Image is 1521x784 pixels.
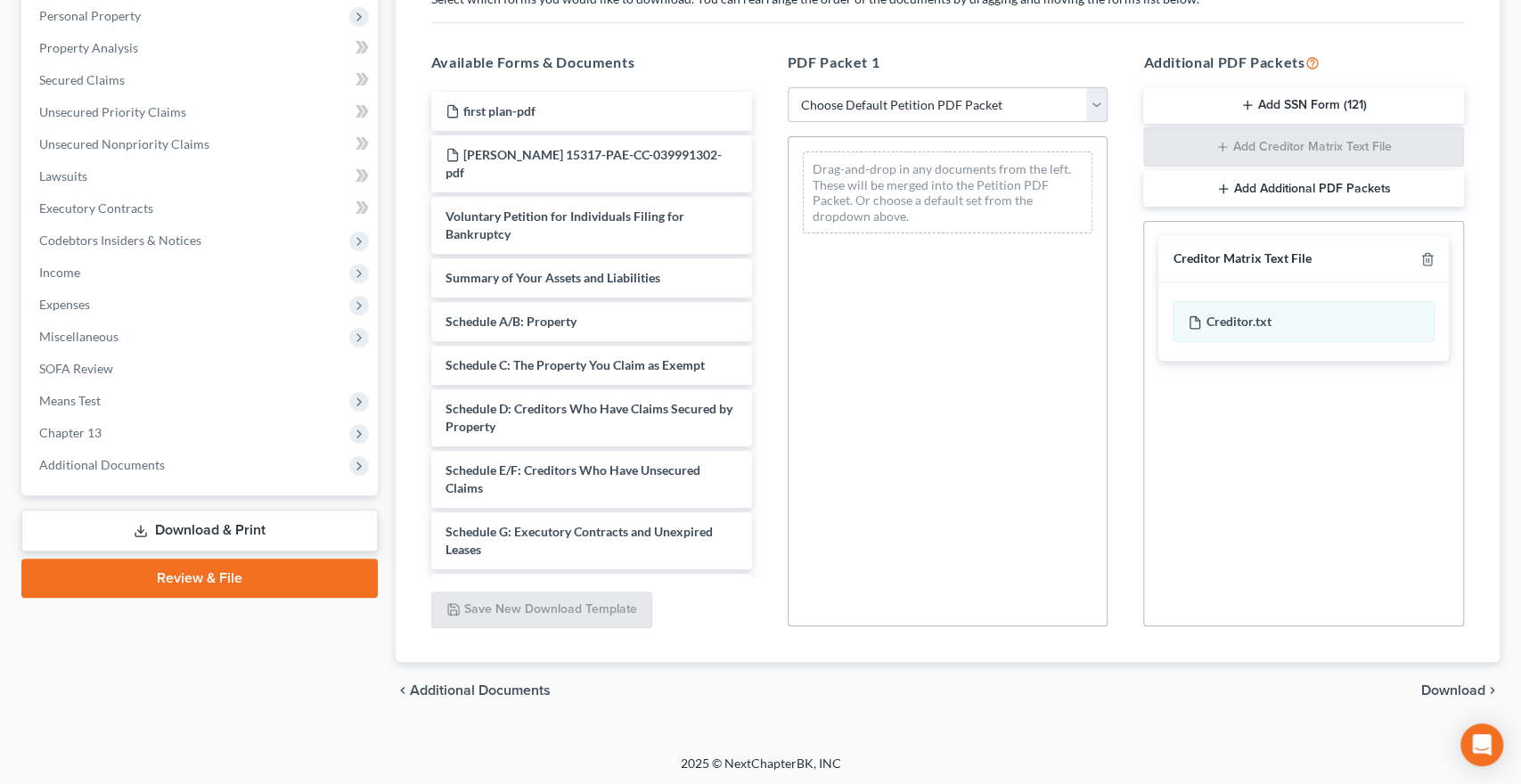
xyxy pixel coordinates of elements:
div: Open Intercom Messenger [1460,723,1503,766]
span: Schedule A/B: Property [446,314,577,329]
h5: Additional PDF Packets [1143,52,1464,73]
span: Executory Contracts [39,200,153,216]
a: SOFA Review [25,353,378,385]
h5: Available Forms & Documents [431,52,752,73]
span: Personal Property [39,8,141,23]
div: Drag-and-drop in any documents from the left. These will be merged into the Petition PDF Packet. ... [803,151,1093,233]
span: first plan-pdf [463,103,536,118]
button: Add Creditor Matrix Text File [1143,127,1464,167]
h5: PDF Packet 1 [788,52,1108,73]
span: SOFA Review [39,361,113,376]
i: chevron_right [1485,683,1500,698]
span: Download [1421,683,1485,698]
span: Chapter 13 [39,425,102,440]
button: Add SSN Form (121) [1143,87,1464,125]
span: Additional Documents [410,683,551,698]
span: Voluntary Petition for Individuals Filing for Bankruptcy [446,208,684,241]
span: Unsecured Priority Claims [39,104,186,119]
span: Schedule E/F: Creditors Who Have Unsecured Claims [446,462,700,495]
button: Add Additional PDF Packets [1143,170,1464,208]
span: Schedule C: The Property You Claim as Exempt [446,357,705,372]
i: chevron_left [396,683,410,698]
span: Unsecured Nonpriority Claims [39,136,209,151]
a: Lawsuits [25,160,378,192]
div: Creditor Matrix Text File [1173,250,1311,267]
button: Save New Download Template [431,592,652,629]
span: Codebtors Insiders & Notices [39,233,201,248]
a: Unsecured Priority Claims [25,96,378,128]
span: Income [39,265,80,280]
span: [PERSON_NAME] 15317-PAE-CC-039991302-pdf [446,147,722,180]
span: Schedule D: Creditors Who Have Claims Secured by Property [446,401,732,434]
button: Download chevron_right [1421,683,1500,698]
span: Miscellaneous [39,329,119,344]
span: Schedule G: Executory Contracts and Unexpired Leases [446,524,713,557]
span: Summary of Your Assets and Liabilities [446,270,660,285]
span: Lawsuits [39,168,87,184]
span: Means Test [39,393,101,408]
a: chevron_left Additional Documents [396,683,551,698]
span: Additional Documents [39,457,165,472]
a: Secured Claims [25,64,378,96]
a: Download & Print [21,510,378,551]
div: Creditor.txt [1173,301,1435,342]
span: Secured Claims [39,72,125,87]
span: Property Analysis [39,40,138,55]
a: Executory Contracts [25,192,378,225]
a: Property Analysis [25,32,378,64]
span: Expenses [39,297,90,312]
a: Unsecured Nonpriority Claims [25,128,378,160]
a: Review & File [21,559,378,598]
